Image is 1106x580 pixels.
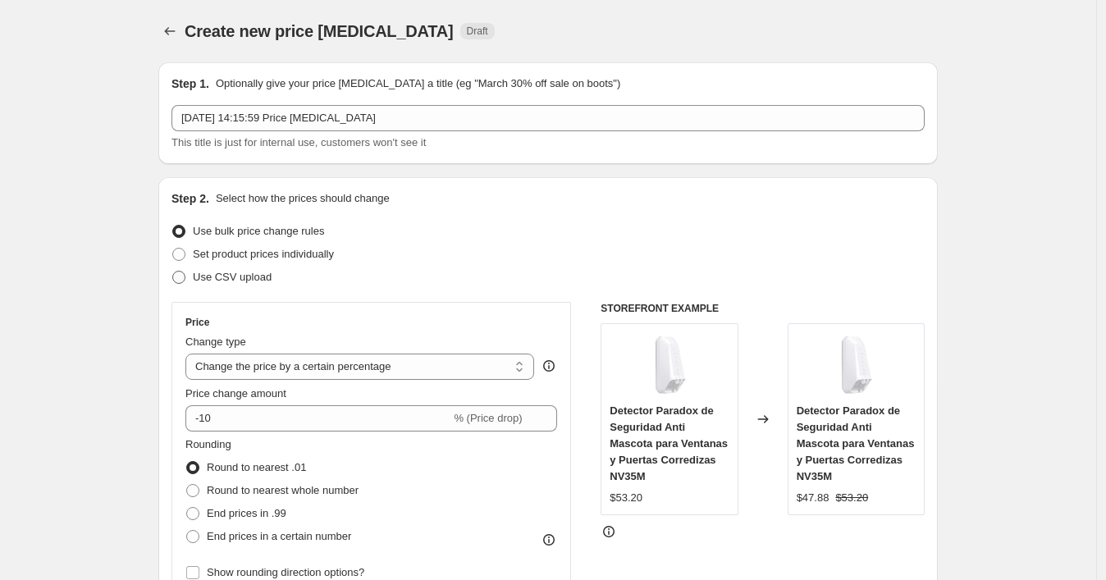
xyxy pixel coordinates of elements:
input: -15 [185,405,450,432]
button: Price change jobs [158,20,181,43]
span: Price change amount [185,387,286,400]
span: Round to nearest .01 [207,461,306,473]
span: Detector Paradox de Seguridad Anti Mascota para Ventanas y Puertas Corredizas NV35M [797,404,915,482]
span: Round to nearest whole number [207,484,359,496]
div: $47.88 [797,490,829,506]
span: % (Price drop) [454,412,522,424]
span: Use CSV upload [193,271,272,283]
span: End prices in .99 [207,507,286,519]
span: Detector Paradox de Seguridad Anti Mascota para Ventanas y Puertas Corredizas NV35M [610,404,728,482]
span: End prices in a certain number [207,530,351,542]
span: Create new price [MEDICAL_DATA] [185,22,454,40]
p: Optionally give your price [MEDICAL_DATA] a title (eg "March 30% off sale on boots") [216,75,620,92]
strike: $53.20 [835,490,868,506]
span: Draft [467,25,488,38]
h3: Price [185,316,209,329]
div: help [541,358,557,374]
h2: Step 2. [171,190,209,207]
input: 30% off holiday sale [171,105,925,131]
div: $53.20 [610,490,642,506]
span: Change type [185,336,246,348]
span: Use bulk price change rules [193,225,324,237]
p: Select how the prices should change [216,190,390,207]
span: Show rounding direction options? [207,566,364,578]
h2: Step 1. [171,75,209,92]
span: This title is just for internal use, customers won't see it [171,136,426,148]
img: NV35M-2_80x.jpg [637,332,702,398]
span: Rounding [185,438,231,450]
span: Set product prices individually [193,248,334,260]
h6: STOREFRONT EXAMPLE [601,302,925,315]
img: NV35M-2_80x.jpg [823,332,889,398]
